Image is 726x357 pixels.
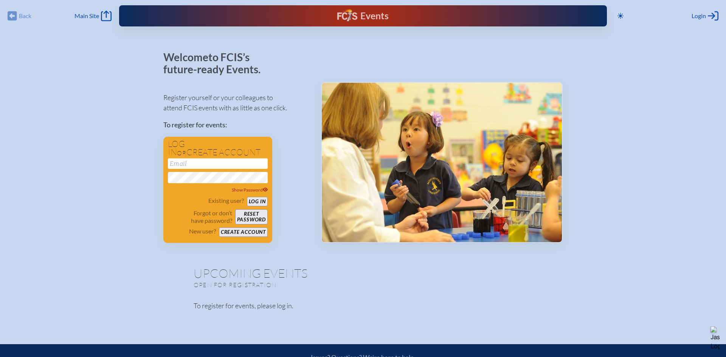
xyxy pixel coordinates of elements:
p: Welcome to FCIS’s future-ready Events. [163,51,269,75]
img: Events [322,83,562,242]
span: Login [692,12,706,20]
button: Log in [247,197,268,206]
button: Create account [219,227,268,237]
p: Register yourself or your colleagues to attend FCIS events with as little as one click. [163,93,309,113]
span: Show Password [232,187,268,193]
button: Resetpassword [235,209,268,224]
p: Existing user? [208,197,244,204]
p: To register for events: [163,120,309,130]
p: New user? [189,227,216,235]
div: FCIS Events — Future ready [253,9,473,23]
p: To register for events, please log in. [194,301,532,311]
a: Main Site [74,11,112,21]
span: or [177,149,186,157]
input: Email [168,158,268,169]
h1: Upcoming Events [194,267,532,279]
span: Main Site [74,12,99,20]
p: Open for registration [194,281,393,289]
h1: Log in create account [168,140,268,157]
p: Forgot or don’t have password? [168,209,232,224]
